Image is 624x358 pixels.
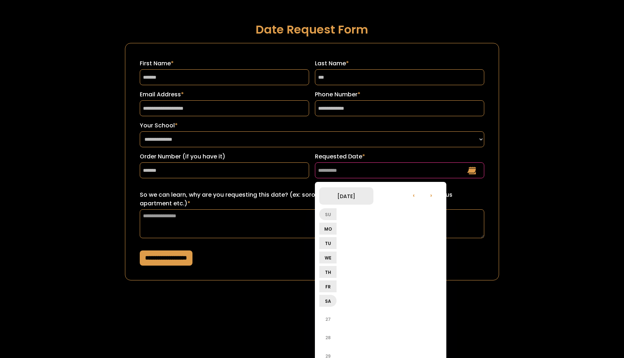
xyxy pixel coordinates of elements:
[319,237,337,249] li: Tu
[125,23,499,36] h1: Date Request Form
[319,252,337,263] li: We
[319,223,337,235] li: Mo
[319,295,337,307] li: Sa
[319,208,337,220] li: Su
[319,280,337,292] li: Fr
[315,90,484,99] label: Phone Number
[319,187,373,205] li: [DATE]
[140,90,309,99] label: Email Address
[319,310,337,328] li: 27
[140,152,309,161] label: Order Number (if you have it)
[140,191,485,208] label: So we can learn, why are you requesting this date? (ex: sorority recruitment, lease turn over for...
[422,186,440,204] li: ›
[140,121,485,130] label: Your School
[405,186,422,204] li: ‹
[315,59,484,68] label: Last Name
[319,329,337,346] li: 28
[315,152,484,161] label: Requested Date
[319,266,337,278] li: Th
[125,43,499,280] form: Request a Date Form
[140,59,309,68] label: First Name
